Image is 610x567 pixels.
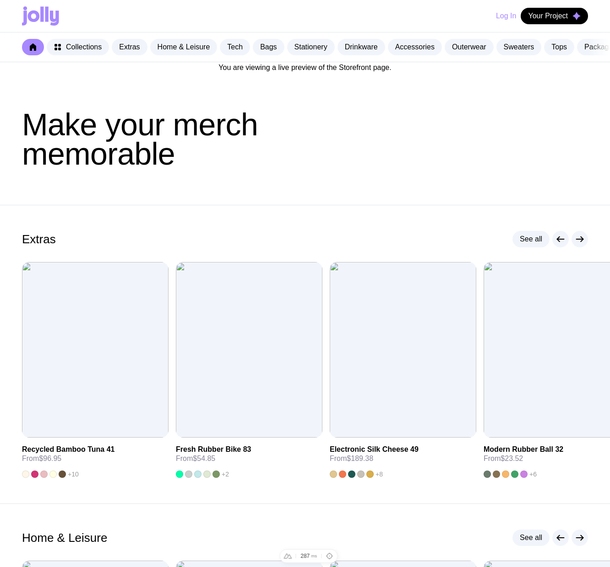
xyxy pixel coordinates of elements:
span: $23.52 [501,455,523,462]
a: Bags [253,39,284,55]
a: Sweaters [496,39,542,55]
span: +6 [529,471,537,478]
a: See all [512,231,550,247]
span: From [22,454,61,463]
span: From [330,454,373,463]
span: Your Project [528,11,568,21]
a: Fresh Rubber Bike 83From$54.85+2 [176,438,322,478]
a: Recycled Bamboo Tuna 41From$96.95+10 [22,438,169,478]
h2: Extras [22,232,56,246]
a: Collections [47,39,109,55]
a: Electronic Silk Cheese 49From$189.38+8 [330,438,476,478]
span: +2 [222,471,229,478]
a: Extras [112,39,147,55]
span: $189.38 [347,455,373,462]
h2: Home & Leisure [22,531,107,545]
span: $96.95 [39,455,61,462]
a: Home & Leisure [150,39,218,55]
h3: Fresh Rubber Bike 83 [176,445,251,454]
span: Collections [66,43,102,52]
a: Stationery [287,39,335,55]
a: Tops [544,39,574,55]
a: Tech [220,39,250,55]
h3: Modern Rubber Ball 32 [484,445,563,454]
a: Drinkware [338,39,385,55]
a: See all [512,530,550,546]
span: $54.85 [193,455,215,462]
a: Accessories [388,39,442,55]
button: Your Project [521,8,588,24]
a: Outerwear [445,39,494,55]
button: Log In [496,8,516,24]
span: Make your merch memorable [22,107,258,171]
h3: Electronic Silk Cheese 49 [330,445,419,454]
span: From [484,454,523,463]
h3: Recycled Bamboo Tuna 41 [22,445,114,454]
span: +8 [376,471,383,478]
span: From [176,454,215,463]
span: +10 [68,471,79,478]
